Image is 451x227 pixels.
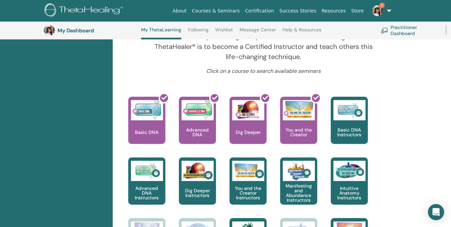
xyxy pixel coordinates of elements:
[230,158,267,218] a: You and the Creator Instructors You and the Creator Instructors
[277,5,319,17] a: Success Stories
[179,188,216,198] p: Dig Deeper Instructors
[334,100,366,120] img: Basic DNA Instructors
[170,5,189,17] a: About
[319,5,349,17] a: Resources
[280,97,317,158] a: You and the Creator You and the Creator
[128,158,165,218] a: Advanced DNA Instructors Advanced DNA Instructors
[128,186,165,200] p: Advanced DNA Instructors
[331,97,368,158] a: Basic DNA Instructors Basic DNA Instructors
[331,158,368,218] a: Intuitive Anatomy Instructors Intuitive Anatomy Instructors
[233,130,263,135] p: Dig Deeper
[182,100,214,120] img: Advanced DNA
[179,127,216,137] p: Advanced DNA
[149,67,378,75] p: Click on a course to search available seminars
[141,27,181,39] a: My ThetaLearning
[334,161,366,181] img: Intuitive Anatomy Instructors
[331,127,368,137] p: Basic DNA Instructors
[179,158,216,218] a: Dig Deeper Instructors Dig Deeper Instructors
[242,5,276,17] a: Certification
[230,97,267,158] a: Dig Deeper Dig Deeper
[128,97,165,158] a: Basic DNA Basic DNA
[240,27,276,38] a: Message Center
[381,28,388,33] img: chalkboard-teacher.svg
[230,186,267,200] p: You and the Creator Instructors
[189,5,243,17] a: Courses & Seminars
[331,186,368,200] p: Intuitive Anatomy Instructors
[349,5,367,17] a: Store
[57,27,125,34] h3: My Dashboard
[283,100,315,119] img: You and the Creator
[44,25,55,36] img: default.jpg
[149,31,378,62] p: The best way to strengthen your skills and understanding as a ThetaHealer® is to become a Certifi...
[280,127,317,137] p: You and the Creator
[182,161,214,181] img: Dig Deeper Instructors
[188,27,209,38] a: Following
[372,5,383,16] img: default.jpg
[215,27,233,38] a: Wishlist
[232,100,264,120] img: Dig Deeper
[232,161,264,181] img: You and the Creator Instructors
[428,204,444,220] div: Open Intercom Messenger
[131,100,163,120] img: Basic DNA
[283,27,321,38] a: Help & Resources
[381,23,438,38] a: Practitioner Dashboard
[45,3,125,19] img: logo.png
[179,97,216,158] a: Advanced DNA Advanced DNA
[280,183,317,202] p: Manifesting and Abundance Instructors
[280,158,317,218] a: Manifesting and Abundance Instructors Manifesting and Abundance Instructors
[131,161,163,181] img: Advanced DNA Instructors
[283,161,315,181] img: Manifesting and Abundance Instructors
[379,3,385,8] span: 2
